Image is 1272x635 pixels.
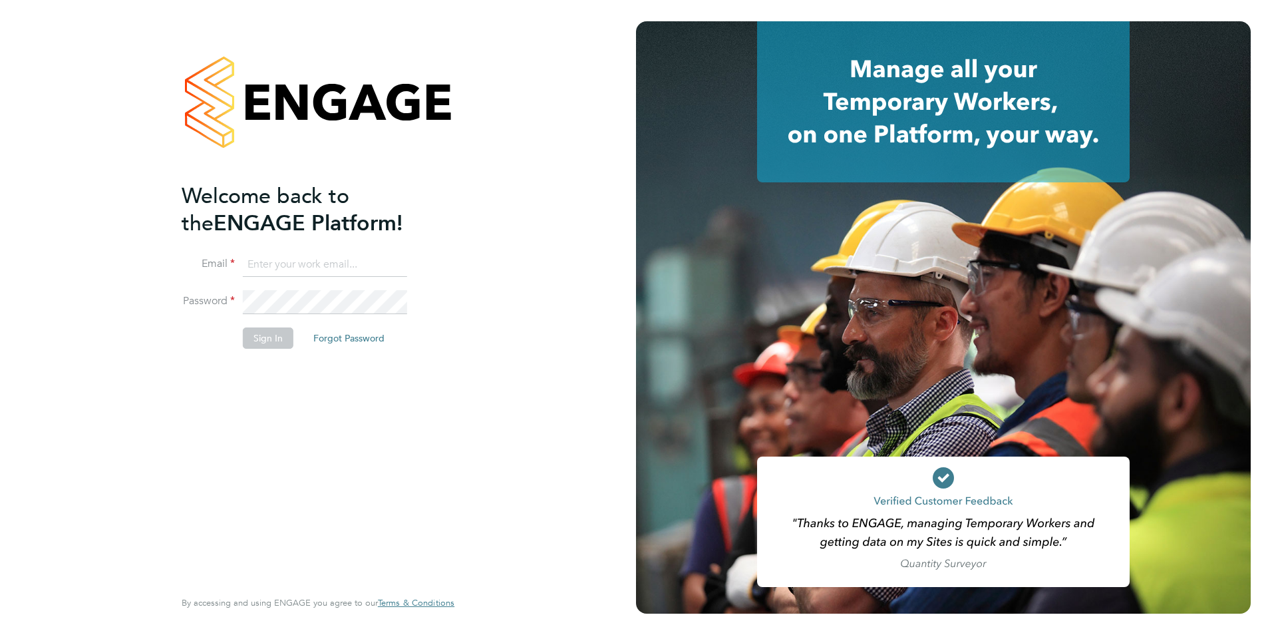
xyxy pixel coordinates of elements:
label: Password [182,294,235,308]
label: Email [182,257,235,271]
span: By accessing and using ENGAGE you agree to our [182,597,454,608]
span: Terms & Conditions [378,597,454,608]
input: Enter your work email... [243,253,407,277]
button: Sign In [243,327,293,349]
button: Forgot Password [303,327,395,349]
a: Terms & Conditions [378,598,454,608]
span: Welcome back to the [182,183,349,236]
h2: ENGAGE Platform! [182,182,441,237]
